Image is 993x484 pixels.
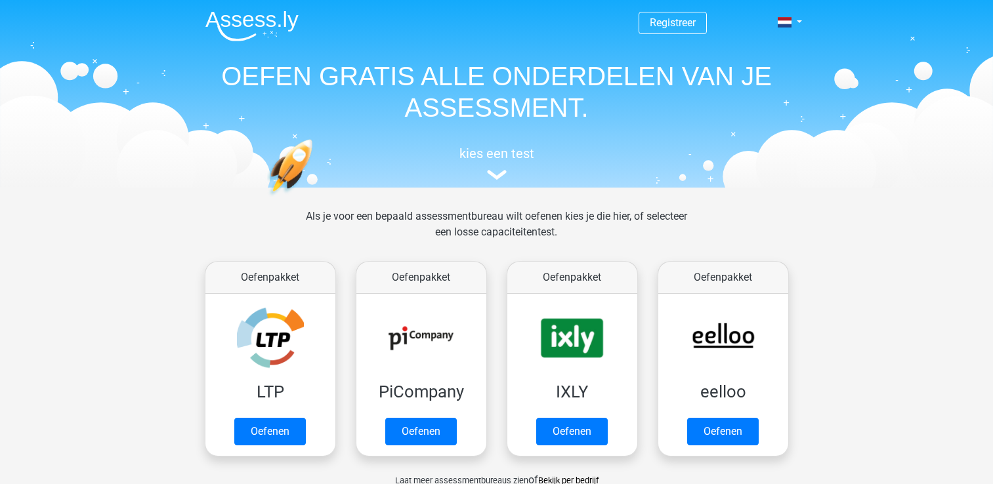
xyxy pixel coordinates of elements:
[195,60,799,123] h1: OEFEN GRATIS ALLE ONDERDELEN VAN JE ASSESSMENT.
[687,418,759,445] a: Oefenen
[385,418,457,445] a: Oefenen
[195,146,799,180] a: kies een test
[650,16,696,29] a: Registreer
[205,10,299,41] img: Assessly
[267,139,364,258] img: oefenen
[295,209,698,256] div: Als je voor een bepaald assessmentbureau wilt oefenen kies je die hier, of selecteer een losse ca...
[234,418,306,445] a: Oefenen
[487,170,507,180] img: assessment
[536,418,608,445] a: Oefenen
[195,146,799,161] h5: kies een test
